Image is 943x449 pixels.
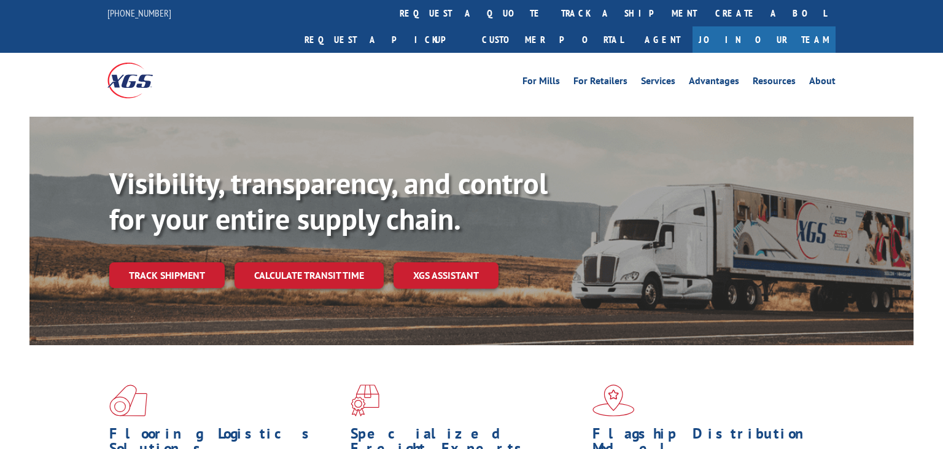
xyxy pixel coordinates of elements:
[473,26,632,53] a: Customer Portal
[573,76,627,90] a: For Retailers
[109,385,147,416] img: xgs-icon-total-supply-chain-intelligence-red
[592,385,635,416] img: xgs-icon-flagship-distribution-model-red
[641,76,675,90] a: Services
[109,262,225,288] a: Track shipment
[351,385,379,416] img: xgs-icon-focused-on-flooring-red
[522,76,560,90] a: For Mills
[693,26,836,53] a: Join Our Team
[809,76,836,90] a: About
[235,262,384,289] a: Calculate transit time
[689,76,739,90] a: Advantages
[632,26,693,53] a: Agent
[295,26,473,53] a: Request a pickup
[394,262,499,289] a: XGS ASSISTANT
[109,164,548,238] b: Visibility, transparency, and control for your entire supply chain.
[753,76,796,90] a: Resources
[107,7,171,19] a: [PHONE_NUMBER]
